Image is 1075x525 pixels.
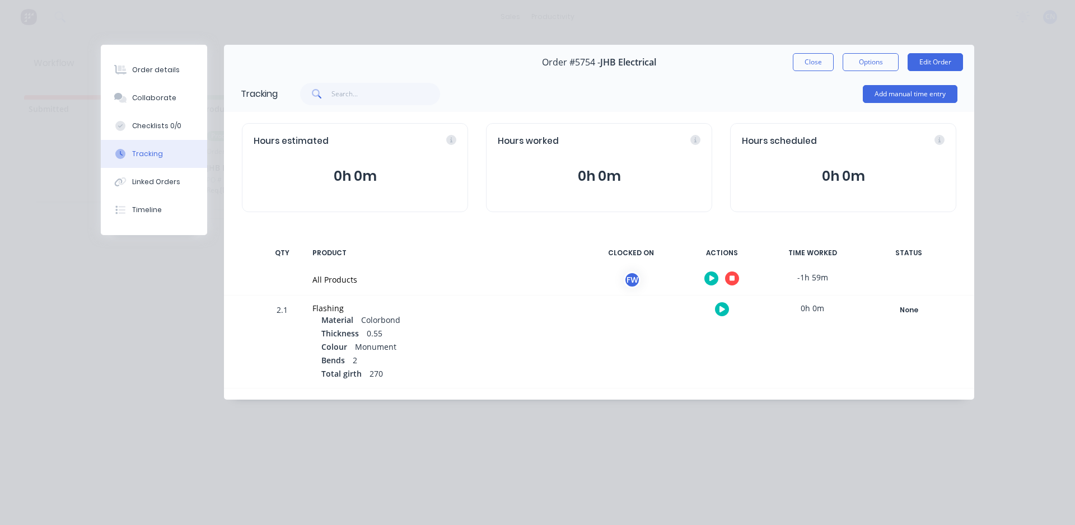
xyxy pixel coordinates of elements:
button: Add manual time entry [863,85,957,103]
div: STATUS [861,241,956,265]
button: Close [793,53,834,71]
input: Search... [331,83,441,105]
span: Material [321,314,353,326]
button: Tracking [101,140,207,168]
div: 0h 0m [770,296,854,321]
button: Collaborate [101,84,207,112]
span: Order #5754 - [542,57,600,68]
div: Colorbond [321,314,576,327]
button: 0h 0m [254,166,456,187]
span: Hours scheduled [742,135,817,148]
button: Edit Order [908,53,963,71]
div: 270 [321,368,576,381]
button: Options [843,53,899,71]
div: ACTIONS [680,241,764,265]
span: JHB Electrical [600,57,656,68]
div: 0.55 [321,327,576,341]
button: 0h 0m [742,166,945,187]
span: Colour [321,341,347,353]
button: Linked Orders [101,168,207,196]
button: None [868,302,950,318]
button: Checklists 0/0 [101,112,207,140]
div: Tracking [132,149,163,159]
div: Order details [132,65,180,75]
div: Flashing [312,302,576,314]
div: FW [624,271,641,288]
span: Thickness [321,327,359,339]
button: 0h 0m [498,166,700,187]
div: Checklists 0/0 [132,121,181,131]
button: Timeline [101,196,207,224]
div: Timeline [132,205,162,215]
div: Linked Orders [132,177,180,187]
div: Collaborate [132,93,176,103]
span: Bends [321,354,345,366]
span: Hours estimated [254,135,329,148]
div: QTY [265,241,299,265]
span: Total girth [321,368,362,379]
div: PRODUCT [306,241,582,265]
div: TIME WORKED [770,241,854,265]
button: Order details [101,56,207,84]
span: Hours worked [498,135,559,148]
div: None [868,303,949,317]
div: CLOCKED ON [589,241,673,265]
div: Monument [321,341,576,354]
div: 2.1 [265,297,299,388]
div: All Products [312,274,576,285]
div: -1h 59m [770,265,854,290]
div: 2 [321,354,576,368]
div: Tracking [241,87,278,101]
